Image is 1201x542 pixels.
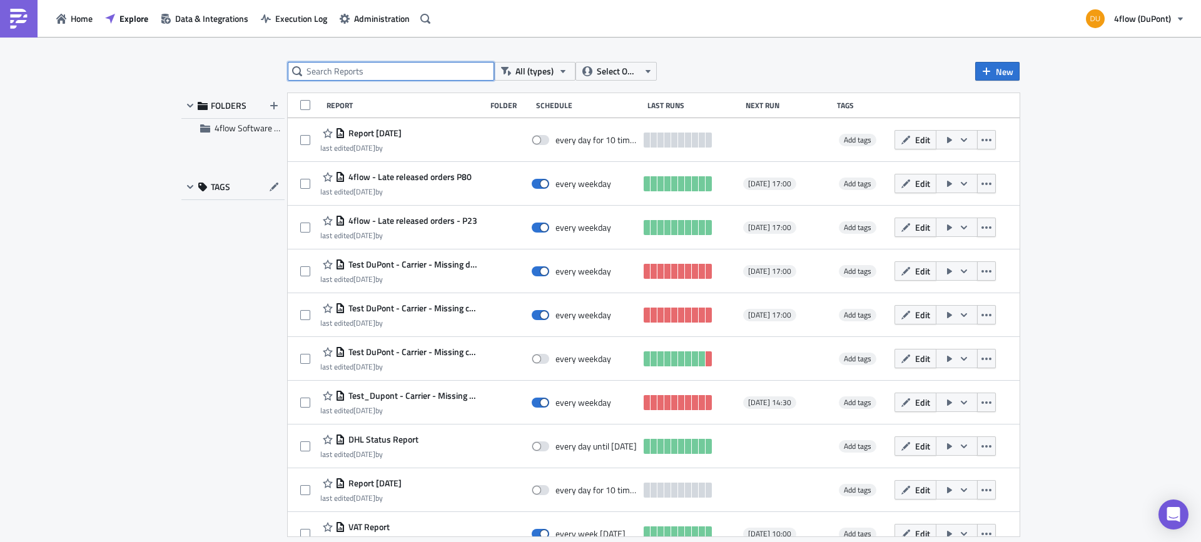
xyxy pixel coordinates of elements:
[320,143,402,153] div: last edited by
[844,221,871,233] span: Add tags
[894,261,936,281] button: Edit
[915,352,930,365] span: Edit
[915,177,930,190] span: Edit
[494,62,575,81] button: All (types)
[320,318,479,328] div: last edited by
[288,62,494,81] input: Search Reports
[345,521,390,533] span: VAT Report
[353,492,375,504] time: 2025-06-17T06:45:28Z
[839,134,876,146] span: Add tags
[555,441,637,452] div: every day until July 31, 2025
[353,229,375,241] time: 2025-08-21T12:58:42Z
[748,310,791,320] span: [DATE] 17:00
[839,353,876,365] span: Add tags
[175,12,248,25] span: Data & Integrations
[894,436,936,456] button: Edit
[915,133,930,146] span: Edit
[748,398,791,408] span: [DATE] 14:30
[555,266,611,277] div: every weekday
[211,100,246,111] span: FOLDERS
[345,303,479,314] span: Test DuPont - Carrier - Missing collected order status
[320,449,418,459] div: last edited by
[748,179,791,189] span: [DATE] 17:00
[748,266,791,276] span: [DATE] 17:00
[211,181,230,193] span: TAGS
[99,9,155,28] button: Explore
[320,406,479,415] div: last edited by
[844,309,871,321] span: Add tags
[915,396,930,409] span: Edit
[915,439,930,453] span: Edit
[345,171,472,183] span: 4flow - Late released orders P80
[915,264,930,278] span: Edit
[975,62,1020,81] button: New
[839,528,876,540] span: Add tags
[9,9,29,29] img: PushMetrics
[844,440,871,452] span: Add tags
[839,440,876,453] span: Add tags
[515,64,554,78] span: All (types)
[844,396,871,408] span: Add tags
[915,527,930,540] span: Edit
[748,529,791,539] span: [DATE] 10:00
[844,484,871,496] span: Add tags
[320,274,479,284] div: last edited by
[50,9,99,28] button: Home
[353,404,375,416] time: 2025-06-23T06:58:24Z
[844,528,871,539] span: Add tags
[575,62,657,81] button: Select Owner
[353,317,375,329] time: 2025-07-28T09:00:49Z
[1078,5,1192,33] button: 4flow (DuPont)
[894,305,936,324] button: Edit
[839,265,876,278] span: Add tags
[837,101,889,110] div: Tags
[647,101,739,110] div: Last Runs
[839,309,876,321] span: Add tags
[555,134,638,146] div: every day for 10 times
[555,178,611,189] div: every weekday
[844,134,871,146] span: Add tags
[71,12,93,25] span: Home
[353,186,375,198] time: 2025-08-21T12:59:18Z
[894,393,936,412] button: Edit
[215,121,291,134] span: 4flow Software KAM
[915,308,930,321] span: Edit
[894,480,936,499] button: Edit
[555,353,611,364] div: every weekday
[839,178,876,190] span: Add tags
[320,362,479,371] div: last edited by
[839,484,876,496] span: Add tags
[894,349,936,368] button: Edit
[155,9,255,28] a: Data & Integrations
[320,231,477,240] div: last edited by
[555,222,611,233] div: every weekday
[597,64,639,78] span: Select Owner
[345,259,479,270] span: Test DuPont - Carrier - Missing delivered order status
[119,12,148,25] span: Explore
[555,484,638,496] div: every day for 10 times
[996,65,1013,78] span: New
[748,223,791,233] span: [DATE] 17:00
[345,478,402,489] span: Report 2025-06-17
[894,130,936,149] button: Edit
[555,528,626,539] div: every week on Monday
[320,187,472,196] div: last edited by
[844,265,871,277] span: Add tags
[844,353,871,364] span: Add tags
[1114,12,1171,25] span: 4flow (DuPont)
[255,9,333,28] button: Execution Log
[345,215,477,226] span: 4flow - Late released orders - P23
[345,346,479,358] span: Test DuPont - Carrier - Missing collected-delivered order status
[536,101,641,110] div: Schedule
[746,101,831,110] div: Next Run
[354,12,410,25] span: Administration
[839,221,876,234] span: Add tags
[327,101,484,110] div: Report
[839,396,876,409] span: Add tags
[333,9,416,28] button: Administration
[894,218,936,237] button: Edit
